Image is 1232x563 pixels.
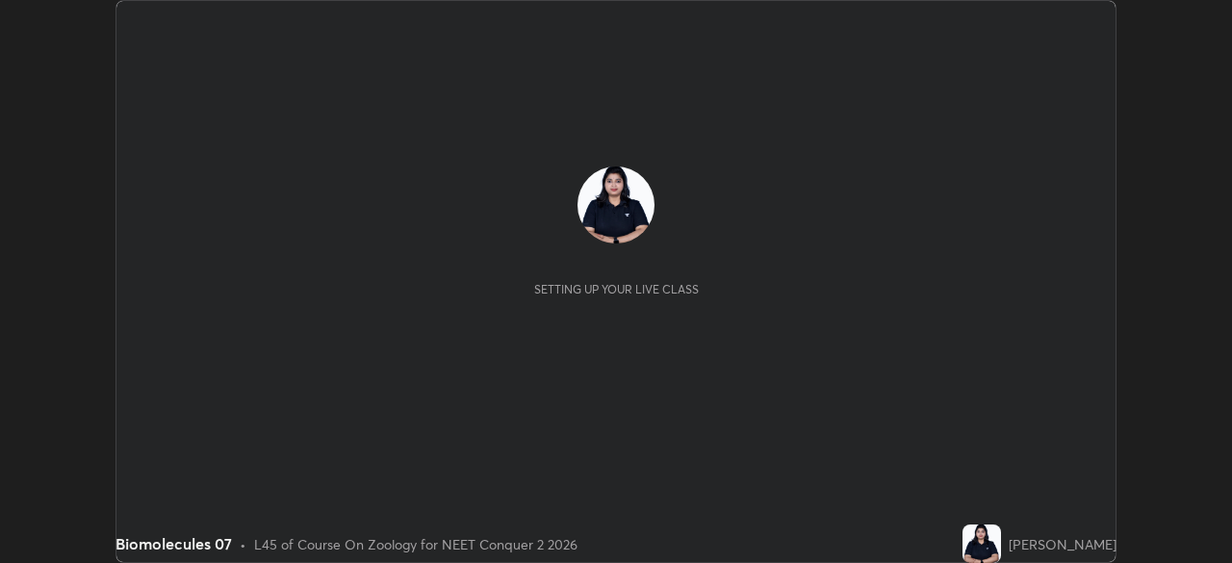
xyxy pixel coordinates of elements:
[254,534,577,554] div: L45 of Course On Zoology for NEET Conquer 2 2026
[534,282,699,296] div: Setting up your live class
[962,525,1001,563] img: 34b1a84fc98c431cacd8836922283a2e.jpg
[1009,534,1116,554] div: [PERSON_NAME]
[240,534,246,554] div: •
[577,166,654,243] img: 34b1a84fc98c431cacd8836922283a2e.jpg
[115,532,232,555] div: Biomolecules 07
